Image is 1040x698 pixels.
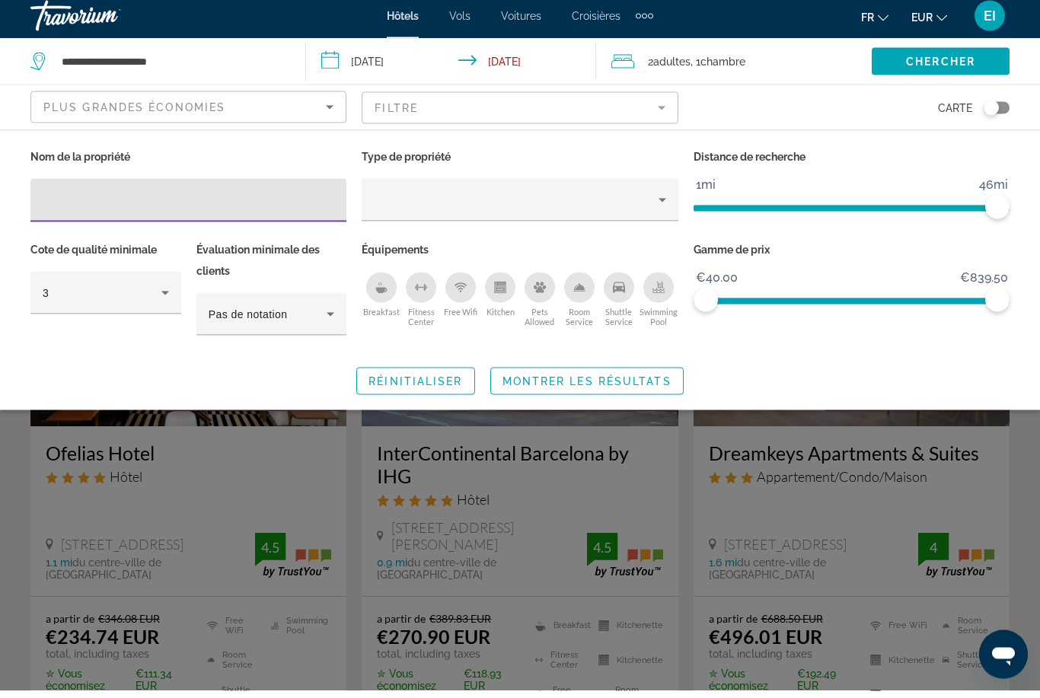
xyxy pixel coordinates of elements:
p: Évaluation minimale des clients [196,246,347,288]
p: Gamme de prix [694,246,1010,267]
span: Room Service [560,314,599,333]
button: Filter [362,98,678,132]
button: Check-in date: Dec 14, 2025 Check-out date: Dec 16, 2025 [306,46,597,91]
span: 1mi [694,180,718,203]
button: Réinitialiser [356,374,474,402]
a: Travorium [30,3,183,43]
span: €40.00 [694,273,740,296]
span: EUR [911,18,933,30]
p: Type de propriété [362,153,678,174]
span: Plus grandes économies [43,108,225,120]
span: EI [984,15,996,30]
button: Change language [861,13,888,35]
span: 3 [43,294,49,306]
a: Voitures [501,17,541,29]
span: Chercher [906,62,975,75]
mat-select: Sort by [43,105,333,123]
p: Cote de qualité minimale [30,246,181,267]
button: Room Service [560,279,599,334]
span: €839.50 [958,273,1010,296]
iframe: Bouton de lancement de la fenêtre de messagerie [979,637,1028,686]
span: Pas de notation [209,315,288,327]
span: Free Wifi [444,314,477,324]
span: Pets Allowed [520,314,560,333]
button: Toggle map [972,108,1010,122]
button: Shuttle Service [599,279,639,334]
button: Fitness Center [401,279,441,334]
button: Free Wifi [441,279,480,334]
mat-select: Property type [374,198,665,216]
p: Distance de recherche [694,153,1010,174]
span: Shuttle Service [599,314,639,333]
button: Pets Allowed [520,279,560,334]
span: Fitness Center [401,314,441,333]
span: , 1 [691,58,745,79]
span: Breakfast [363,314,400,324]
button: Travelers: 2 adults, 0 children [596,46,872,91]
a: Vols [449,17,471,29]
button: User Menu [970,7,1010,39]
p: Équipements [362,246,678,267]
button: Montrer les résultats [490,374,684,402]
ngx-slider: ngx-slider [694,305,1010,308]
span: Réinitialiser [368,382,462,394]
span: fr [861,18,874,30]
div: Hotel Filters [23,153,1017,359]
button: Change currency [911,13,947,35]
span: Carte [938,104,972,126]
span: Montrer les résultats [502,382,672,394]
button: Swimming Pool [639,279,678,334]
span: Swimming Pool [639,314,678,333]
ngx-slider: ngx-slider [694,212,1010,215]
button: Kitchen [480,279,520,334]
a: Croisières [572,17,620,29]
span: ngx-slider-max [985,295,1010,319]
p: Nom de la propriété [30,153,346,174]
span: Adultes [653,62,691,75]
span: Chambre [700,62,745,75]
span: 2 [648,58,691,79]
button: Extra navigation items [636,11,653,35]
span: ngx-slider [985,202,1010,226]
a: Hôtels [387,17,419,29]
button: Chercher [872,55,1010,82]
span: ngx-slider [694,295,718,319]
span: 46mi [977,180,1010,203]
span: Kitchen [487,314,515,324]
button: Breakfast [362,279,401,334]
